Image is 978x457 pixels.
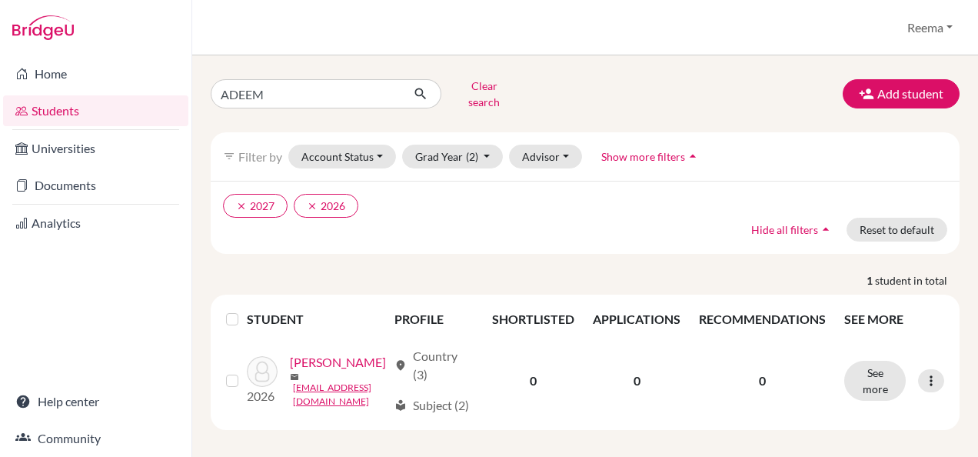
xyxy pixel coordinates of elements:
th: PROFILE [385,301,483,338]
img: Bridge-U [12,15,74,40]
span: Hide all filters [751,223,818,236]
button: Hide all filtersarrow_drop_up [738,218,847,242]
strong: 1 [867,272,875,289]
span: (2) [466,150,478,163]
input: Find student by name... [211,79,401,108]
a: Analytics [3,208,188,239]
p: 0 [699,372,826,390]
span: mail [290,372,299,382]
a: Home [3,58,188,89]
span: student in total [875,272,960,289]
th: STUDENT [247,301,385,338]
button: Add student [843,79,960,108]
span: Filter by [238,149,282,164]
th: SEE MORE [835,301,953,338]
th: APPLICATIONS [584,301,690,338]
button: Account Status [288,145,396,168]
button: Reset to default [847,218,947,242]
i: clear [236,201,247,212]
a: [PERSON_NAME] [290,353,386,372]
span: Show more filters [601,150,685,163]
i: arrow_drop_up [818,222,833,237]
i: arrow_drop_up [685,148,700,164]
button: Show more filtersarrow_drop_up [588,145,714,168]
img: FAIZI, ADEEM [247,356,278,387]
p: 2026 [247,387,278,405]
button: See more [844,361,906,401]
a: Students [3,95,188,126]
a: Documents [3,170,188,201]
span: local_library [394,399,407,412]
button: Clear search [441,74,527,114]
a: Universities [3,133,188,164]
div: Subject (2) [394,396,469,415]
button: Grad Year(2) [402,145,504,168]
button: Advisor [509,145,582,168]
a: [EMAIL_ADDRESS][DOMAIN_NAME] [293,381,388,409]
span: location_on [394,359,407,372]
button: clear2026 [294,194,358,218]
a: Community [3,423,188,454]
div: Country (3) [394,347,474,384]
th: SHORTLISTED [483,301,584,338]
i: clear [307,201,318,212]
button: Reema [900,13,960,42]
a: Help center [3,386,188,417]
td: 0 [584,338,690,424]
i: filter_list [223,150,235,162]
td: 0 [483,338,584,424]
button: clear2027 [223,194,288,218]
th: RECOMMENDATIONS [690,301,835,338]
